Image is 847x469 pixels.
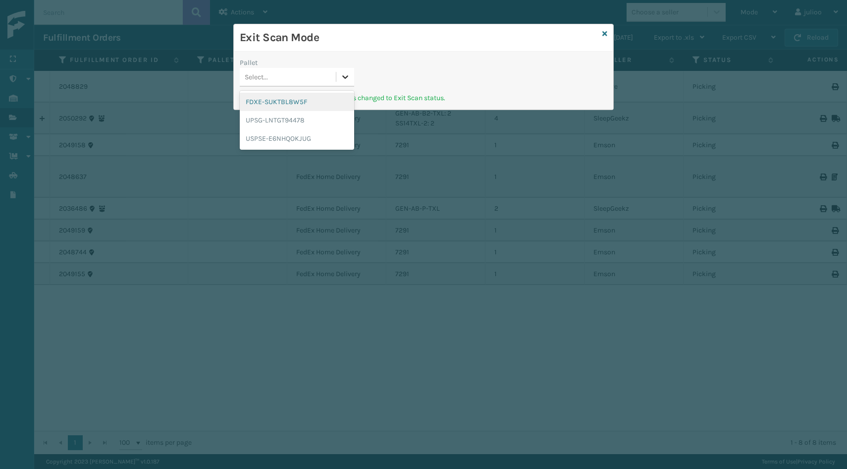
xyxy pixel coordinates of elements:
h3: Exit Scan Mode [240,30,598,45]
div: Select... [245,72,268,82]
label: Pallet [240,58,258,68]
div: FDXE-SUKTBL8W5F [240,93,354,111]
div: UPSG-LNTGT94478 [240,111,354,129]
div: USPSE-E6NHQOKJUG [240,129,354,148]
p: Pallet scanned and Fulfillment Orders changed to Exit Scan status. [240,93,607,103]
